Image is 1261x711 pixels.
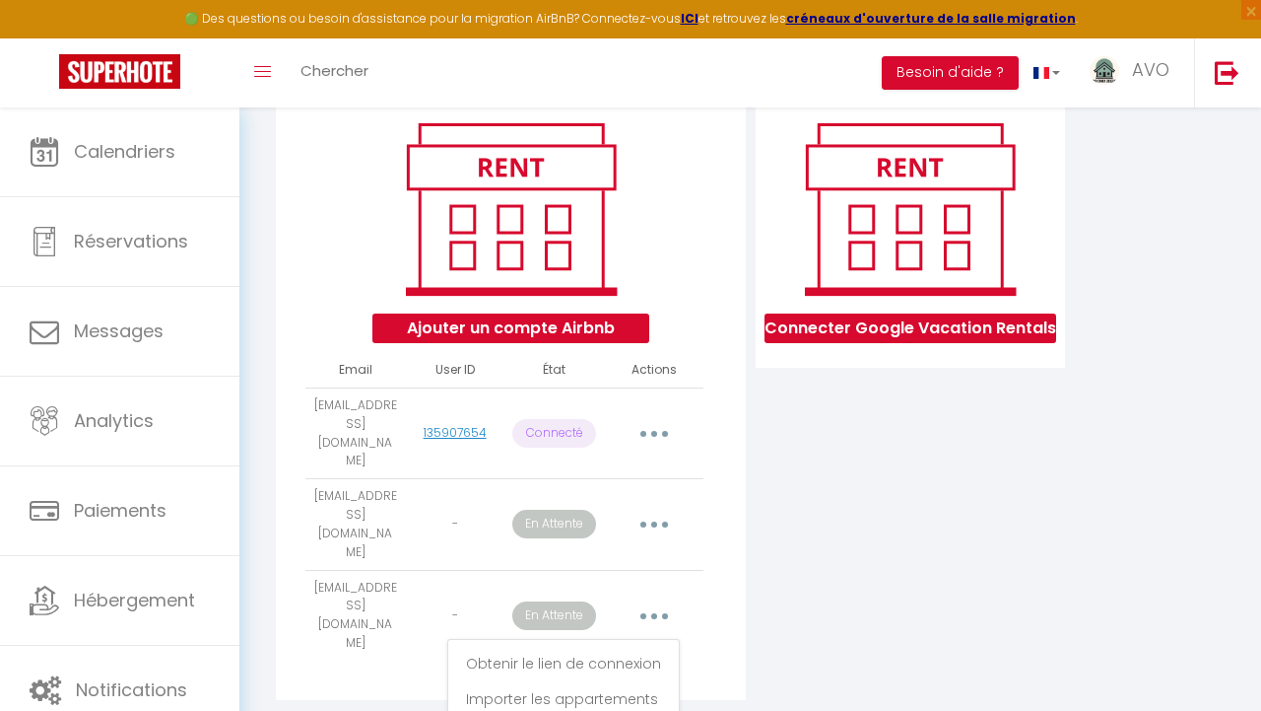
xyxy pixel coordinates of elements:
span: Messages [74,319,164,343]
a: créneaux d'ouverture de la salle migration [786,10,1076,27]
a: ... AVO [1075,38,1194,107]
a: 135907654 [424,424,487,441]
p: En Attente [512,602,596,630]
p: Connecté [512,419,596,448]
img: rent.png [784,114,1035,304]
button: Ajouter un compte Airbnb [372,314,649,343]
th: Actions [604,353,703,388]
div: - [413,515,497,533]
a: Obtenir le lien de connexion [453,647,674,680]
span: Analytics [74,408,154,433]
img: ... [1090,56,1119,85]
img: rent.png [385,114,636,304]
td: [EMAIL_ADDRESS][DOMAIN_NAME] [305,479,405,570]
span: Notifications [76,677,187,702]
p: En Attente [512,510,596,538]
span: Chercher [300,60,368,81]
td: [EMAIL_ADDRESS][DOMAIN_NAME] [305,570,405,661]
span: Paiements [74,498,166,523]
a: ICI [681,10,698,27]
button: Ouvrir le widget de chat LiveChat [16,8,75,67]
span: Réservations [74,229,188,253]
span: Hébergement [74,588,195,612]
img: Super Booking [59,54,180,89]
th: État [504,353,604,388]
td: [EMAIL_ADDRESS][DOMAIN_NAME] [305,388,405,478]
a: Chercher [286,38,383,107]
img: logout [1215,60,1239,85]
div: - [413,606,497,625]
th: User ID [405,353,504,388]
th: Email [305,353,405,388]
span: Calendriers [74,139,175,164]
span: AVO [1132,57,1169,82]
button: Connecter Google Vacation Rentals [764,314,1056,343]
button: Besoin d'aide ? [882,56,1019,90]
